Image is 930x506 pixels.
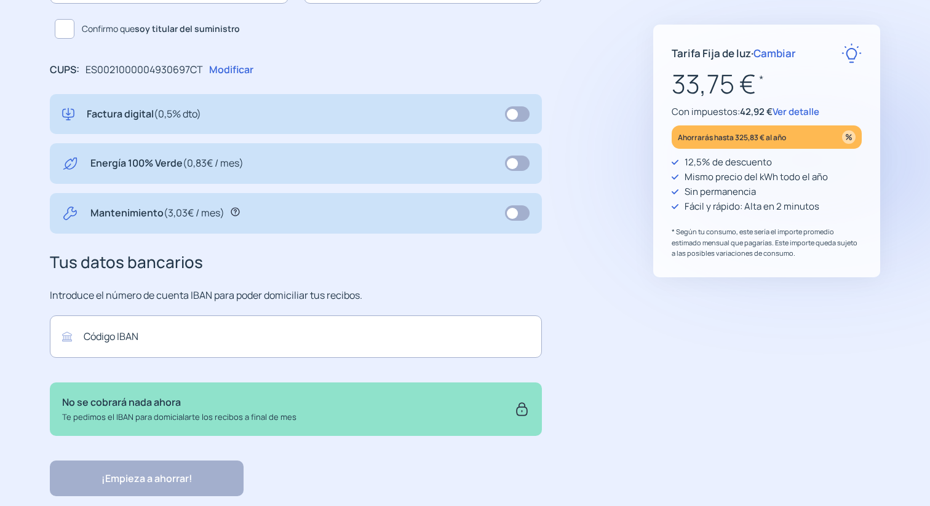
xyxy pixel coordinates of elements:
p: Te pedimos el IBAN para domicialarte los recibos a final de mes [62,411,296,424]
img: energy-green.svg [62,156,78,172]
p: Energía 100% Verde [90,156,244,172]
p: No se cobrará nada ahora [62,395,296,411]
span: 42,92 € [740,105,773,118]
span: Cambiar [753,46,796,60]
span: Confirmo que [82,22,240,36]
p: Modificar [209,62,253,78]
img: secure.svg [514,395,530,423]
p: Con impuestos: [672,105,862,119]
p: Mismo precio del kWh todo el año [685,170,828,184]
img: tool.svg [62,205,78,221]
p: ES0021000004930697CT [85,62,203,78]
p: * Según tu consumo, este sería el importe promedio estimado mensual que pagarías. Este importe qu... [672,226,862,259]
h3: Tus datos bancarios [50,250,542,275]
p: Fácil y rápido: Alta en 2 minutos [685,199,819,214]
span: (0,83€ / mes) [183,156,244,170]
b: soy titular del suministro [135,23,240,34]
p: Sin permanencia [685,184,756,199]
span: (3,03€ / mes) [164,206,225,219]
p: Introduce el número de cuenta IBAN para poder domiciliar tus recibos. [50,288,542,304]
p: 33,75 € [672,63,862,105]
p: CUPS: [50,62,79,78]
p: Factura digital [87,106,201,122]
img: digital-invoice.svg [62,106,74,122]
p: Mantenimiento [90,205,225,221]
p: Ahorrarás hasta 325,83 € al año [678,130,786,144]
span: Ver detalle [773,105,819,118]
span: (0,5% dto) [154,107,201,121]
img: percentage_icon.svg [842,130,856,144]
p: Tarifa Fija de luz · [672,45,796,61]
p: 12,5% de descuento [685,155,772,170]
img: rate-E.svg [841,43,862,63]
